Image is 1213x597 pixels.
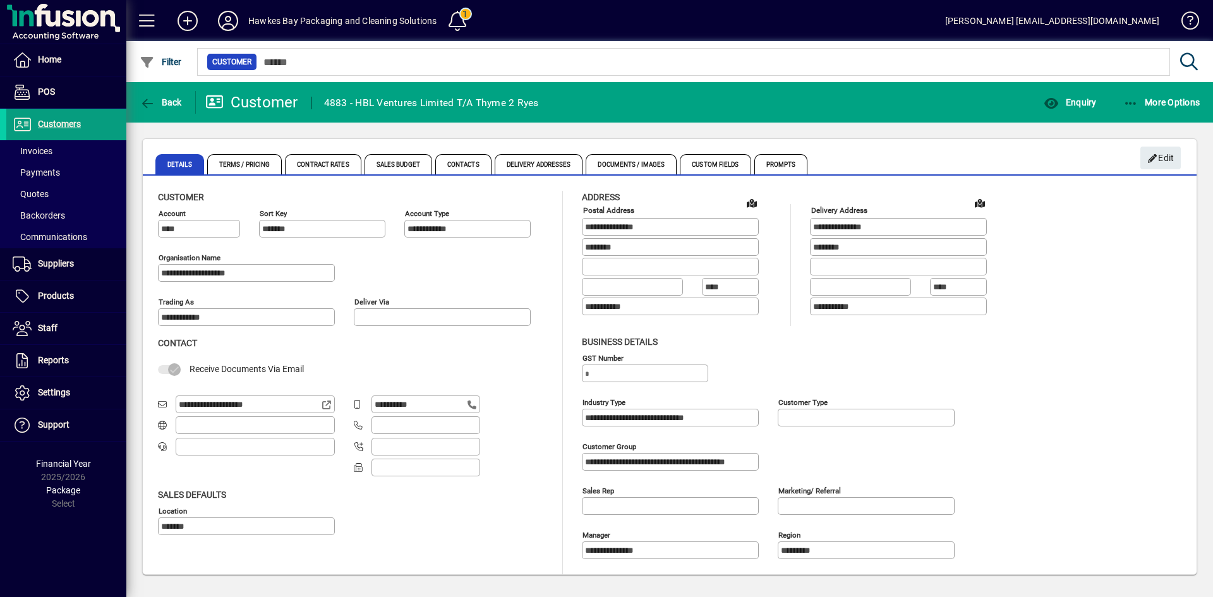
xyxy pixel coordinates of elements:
[38,387,70,397] span: Settings
[6,162,126,183] a: Payments
[190,364,304,374] span: Receive Documents Via Email
[6,377,126,409] a: Settings
[38,258,74,268] span: Suppliers
[46,485,80,495] span: Package
[6,313,126,344] a: Staff
[1147,148,1174,169] span: Edit
[582,192,620,202] span: Address
[582,353,624,362] mat-label: GST Number
[38,87,55,97] span: POS
[582,530,610,539] mat-label: Manager
[970,193,990,213] a: View on map
[158,192,204,202] span: Customer
[167,9,208,32] button: Add
[6,140,126,162] a: Invoices
[212,56,251,68] span: Customer
[38,54,61,64] span: Home
[158,338,197,348] span: Contact
[6,44,126,76] a: Home
[778,530,800,539] mat-label: Region
[6,205,126,226] a: Backorders
[680,154,751,174] span: Custom Fields
[754,154,808,174] span: Prompts
[1123,97,1200,107] span: More Options
[6,248,126,280] a: Suppliers
[324,93,539,113] div: 4883 - HBL Ventures Limited T/A Thyme 2 Ryes
[159,209,186,218] mat-label: Account
[285,154,361,174] span: Contract Rates
[140,97,182,107] span: Back
[742,193,762,213] a: View on map
[205,92,298,112] div: Customer
[248,11,437,31] div: Hawkes Bay Packaging and Cleaning Solutions
[13,167,60,178] span: Payments
[1041,91,1099,114] button: Enquiry
[582,397,625,406] mat-label: Industry type
[6,226,126,248] a: Communications
[1172,3,1197,44] a: Knowledge Base
[159,298,194,306] mat-label: Trading as
[13,189,49,199] span: Quotes
[495,154,583,174] span: Delivery Addresses
[38,119,81,129] span: Customers
[13,232,87,242] span: Communications
[582,337,658,347] span: Business details
[136,91,185,114] button: Back
[778,486,841,495] mat-label: Marketing/ Referral
[586,154,677,174] span: Documents / Images
[13,146,52,156] span: Invoices
[6,76,126,108] a: POS
[207,154,282,174] span: Terms / Pricing
[159,253,220,262] mat-label: Organisation name
[38,419,69,430] span: Support
[6,280,126,312] a: Products
[1044,97,1096,107] span: Enquiry
[6,345,126,377] a: Reports
[6,409,126,441] a: Support
[126,91,196,114] app-page-header-button: Back
[6,183,126,205] a: Quotes
[1120,91,1204,114] button: More Options
[582,486,614,495] mat-label: Sales rep
[208,9,248,32] button: Profile
[155,154,204,174] span: Details
[1140,147,1181,169] button: Edit
[260,209,287,218] mat-label: Sort key
[159,506,187,515] mat-label: Location
[354,298,389,306] mat-label: Deliver via
[36,459,91,469] span: Financial Year
[405,209,449,218] mat-label: Account Type
[38,355,69,365] span: Reports
[158,490,226,500] span: Sales defaults
[365,154,432,174] span: Sales Budget
[136,51,185,73] button: Filter
[140,57,182,67] span: Filter
[582,442,636,450] mat-label: Customer group
[38,291,74,301] span: Products
[778,397,828,406] mat-label: Customer type
[435,154,492,174] span: Contacts
[13,210,65,220] span: Backorders
[38,323,57,333] span: Staff
[945,11,1159,31] div: [PERSON_NAME] [EMAIL_ADDRESS][DOMAIN_NAME]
